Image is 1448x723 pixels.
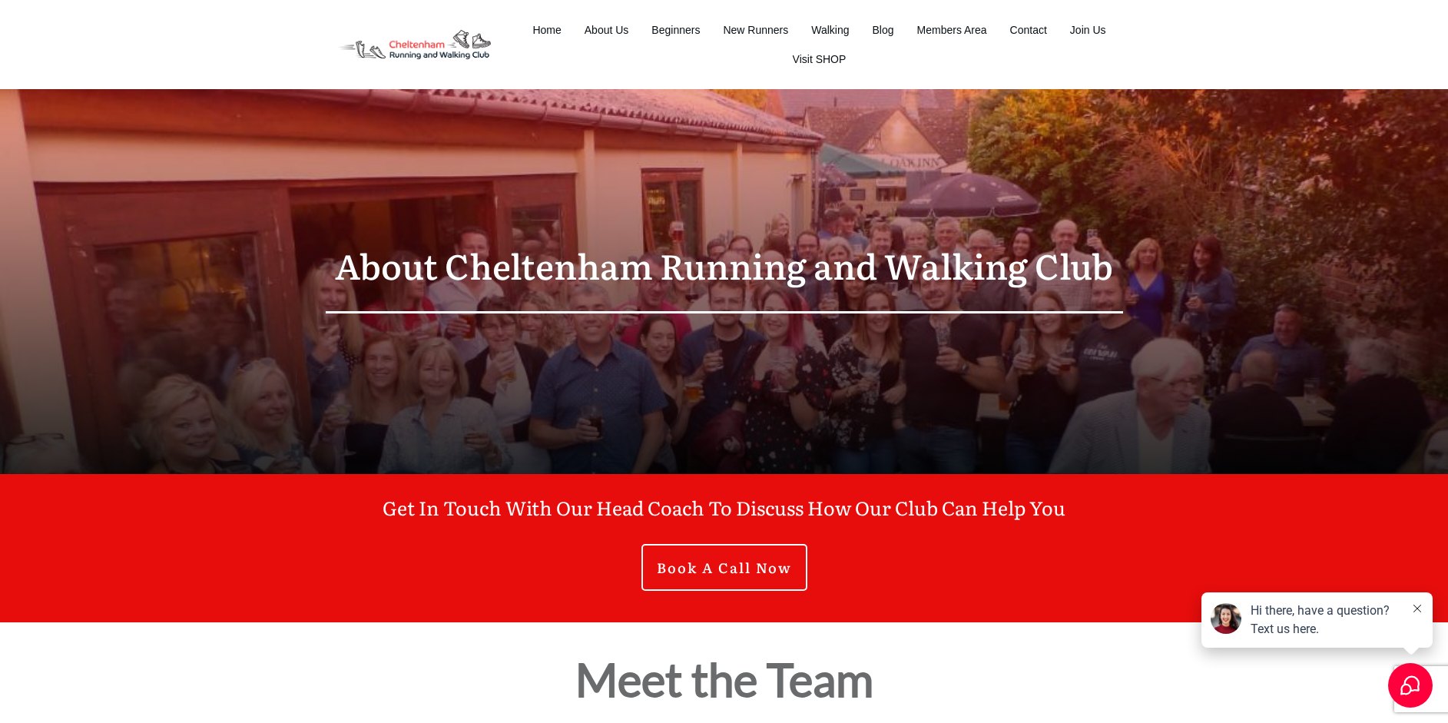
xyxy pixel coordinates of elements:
p: Meet the Team [326,639,1123,720]
a: About Us [585,19,629,41]
a: Contact [1010,19,1047,41]
a: Book A Call Now [641,544,807,592]
p: About Cheltenham Running and Walking Club [326,235,1123,296]
a: Visit SHOP [793,48,847,70]
span: Book A Call Now [657,559,792,576]
a: Beginners [651,19,700,41]
a: Walking [811,19,849,41]
img: Decathlon [325,19,504,71]
p: Get In Touch With Our Head Coach To Discuss How Our Club Can Help You [326,491,1123,543]
a: Blog [873,19,894,41]
a: Members Area [917,19,987,41]
a: New Runners [723,19,788,41]
a: Join Us [1070,19,1106,41]
a: Home [532,19,561,41]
